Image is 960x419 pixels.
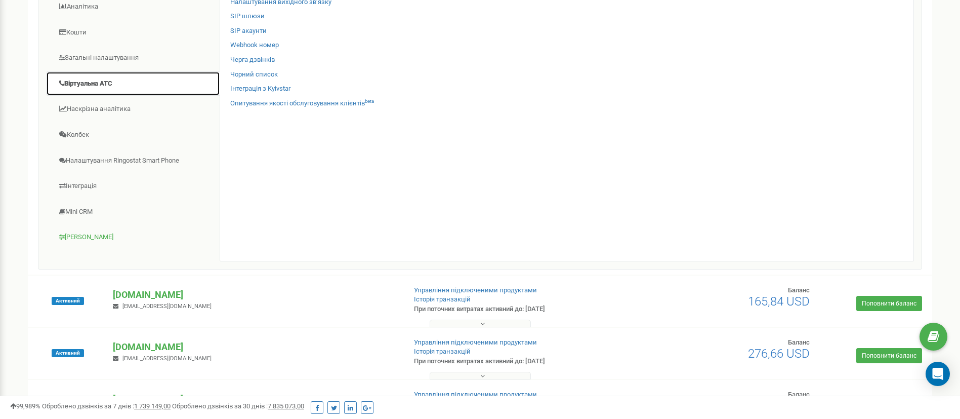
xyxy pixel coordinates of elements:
[926,362,950,386] div: Open Intercom Messenger
[46,200,220,224] a: Mini CRM
[788,391,810,398] span: Баланс
[748,294,810,309] span: 165,84 USD
[414,348,471,355] a: Історія транзакцій
[748,347,810,361] span: 276,66 USD
[365,98,374,104] sup: beta
[46,71,220,96] a: Віртуальна АТС
[414,391,537,398] a: Управління підключеними продуктами
[414,286,537,294] a: Управління підключеними продуктами
[172,402,304,410] span: Оброблено дзвінків за 30 днів :
[46,20,220,45] a: Кошти
[856,348,922,363] a: Поповнити баланс
[856,296,922,311] a: Поповнити баланс
[414,295,471,303] a: Історія транзакцій
[268,402,304,410] u: 7 835 073,00
[46,46,220,70] a: Загальні налаштування
[230,84,290,94] a: Інтеграція з Kyivstar
[46,123,220,147] a: Колбек
[788,286,810,294] span: Баланс
[230,99,374,108] a: Опитування якості обслуговування клієнтівbeta
[42,402,171,410] span: Оброблено дзвінків за 7 днів :
[46,225,220,250] a: [PERSON_NAME]
[230,26,267,36] a: SIP акаунти
[230,55,275,65] a: Черга дзвінків
[230,12,265,21] a: SIP шлюзи
[46,148,220,173] a: Налаштування Ringostat Smart Phone
[52,297,84,305] span: Активний
[113,340,397,354] p: [DOMAIN_NAME]
[230,70,278,80] a: Чорний список
[122,303,212,310] span: [EMAIL_ADDRESS][DOMAIN_NAME]
[10,402,40,410] span: 99,989%
[46,97,220,122] a: Наскрізна аналітика
[113,393,397,406] p: [DOMAIN_NAME]
[414,357,623,366] p: При поточних витратах активний до: [DATE]
[230,41,279,50] a: Webhook номер
[122,355,212,362] span: [EMAIL_ADDRESS][DOMAIN_NAME]
[52,349,84,357] span: Активний
[46,174,220,199] a: Інтеграція
[134,402,171,410] u: 1 739 149,00
[113,288,397,301] p: [DOMAIN_NAME]
[788,338,810,346] span: Баланс
[414,304,623,314] p: При поточних витратах активний до: [DATE]
[414,338,537,346] a: Управління підключеними продуктами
